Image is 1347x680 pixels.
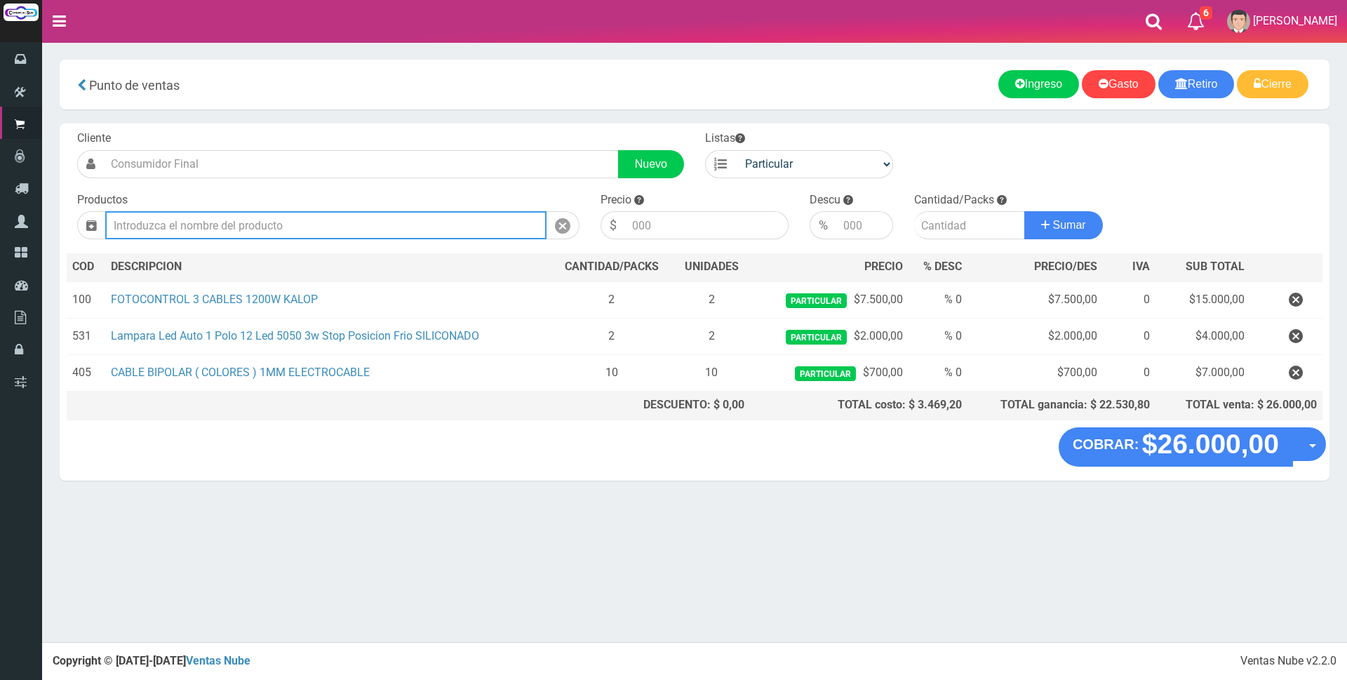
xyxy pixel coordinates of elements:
[67,319,105,355] td: 531
[1103,355,1155,392] td: 0
[795,366,856,381] span: Particular
[1161,397,1317,413] div: TOTAL venta: $ 26.000,00
[673,319,750,355] td: 2
[550,319,673,355] td: 2
[1155,355,1250,392] td: $7.000,00
[77,192,128,208] label: Productos
[756,397,962,413] div: TOTAL costo: $ 3.469,20
[111,329,479,342] a: Lampara Led Auto 1 Polo 12 Led 5050 3w Stop Posicion Frio SILICONADO
[67,355,105,392] td: 405
[4,4,39,21] img: Logo grande
[967,355,1104,392] td: $700,00
[909,355,967,392] td: % 0
[67,253,105,281] th: COD
[967,281,1104,319] td: $7.500,00
[1237,70,1308,98] a: Cierre
[625,211,789,239] input: 000
[967,319,1104,355] td: $2.000,00
[1034,260,1097,273] span: PRECIO/DES
[1082,70,1155,98] a: Gasto
[914,211,1025,239] input: Cantidad
[556,397,744,413] div: DESCUENTO: $ 0,00
[836,211,893,239] input: 000
[998,70,1079,98] a: Ingreso
[750,281,909,319] td: $7.500,00
[1158,70,1235,98] a: Retiro
[1186,259,1245,275] span: SUB TOTAL
[186,654,250,667] a: Ventas Nube
[1142,429,1279,459] strong: $26.000,00
[550,281,673,319] td: 2
[1200,6,1212,20] span: 6
[1253,14,1337,27] span: [PERSON_NAME]
[1103,319,1155,355] td: 0
[111,293,318,306] a: FOTOCONTROL 3 CABLES 1200W KALOP
[1132,260,1150,273] span: IVA
[1053,219,1086,231] span: Sumar
[1059,427,1293,467] button: COBRAR: $26.000,00
[1024,211,1103,239] button: Sumar
[673,253,750,281] th: UNIDADES
[786,293,847,308] span: Particular
[705,131,745,147] label: Listas
[53,654,250,667] strong: Copyright © [DATE]-[DATE]
[550,355,673,392] td: 10
[105,211,547,239] input: Introduzca el nombre del producto
[601,192,631,208] label: Precio
[131,260,182,273] span: CRIPCION
[810,211,836,239] div: %
[786,330,847,345] span: Particular
[914,192,994,208] label: Cantidad/Packs
[111,366,370,379] a: CABLE BIPOLAR ( COLORES ) 1MM ELECTROCABLE
[750,319,909,355] td: $2.000,00
[909,281,967,319] td: % 0
[77,131,111,147] label: Cliente
[1073,436,1139,452] strong: COBRAR:
[104,150,619,178] input: Consumidor Final
[1103,281,1155,319] td: 0
[923,260,962,273] span: % DESC
[67,281,105,319] td: 100
[673,281,750,319] td: 2
[1227,10,1250,33] img: User Image
[105,253,550,281] th: DES
[1155,281,1250,319] td: $15.000,00
[750,355,909,392] td: $700,00
[550,253,673,281] th: CANTIDAD/PACKS
[973,397,1150,413] div: TOTAL ganancia: $ 22.530,80
[1155,319,1250,355] td: $4.000,00
[864,259,903,275] span: PRECIO
[89,78,180,93] span: Punto de ventas
[909,319,967,355] td: % 0
[618,150,684,178] a: Nuevo
[673,355,750,392] td: 10
[601,211,625,239] div: $
[810,192,840,208] label: Descu
[1240,653,1336,669] div: Ventas Nube v2.2.0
